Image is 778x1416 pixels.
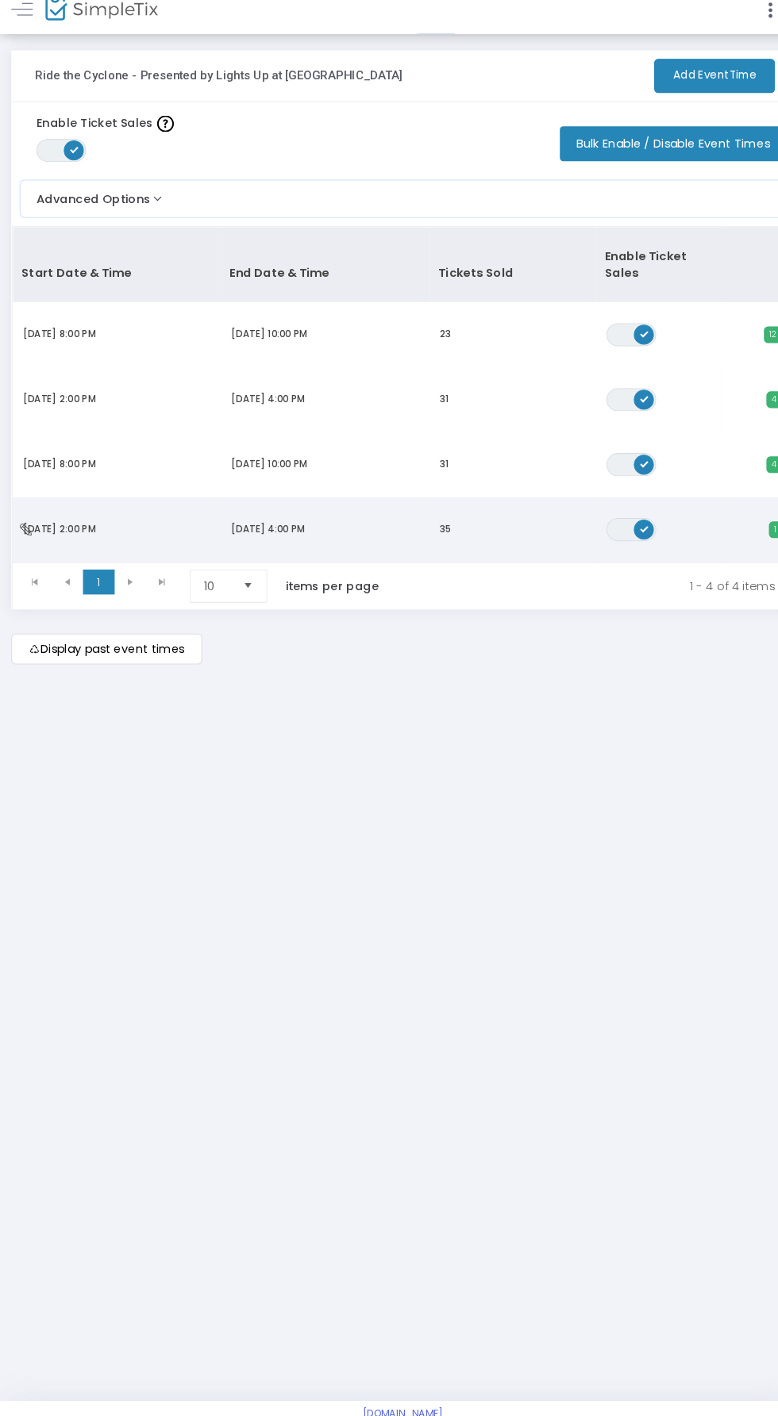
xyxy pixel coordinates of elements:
span: 23 [424,327,435,340]
label: Enable Ticket Sales [40,125,171,141]
span: 31 [424,451,433,463]
span: ON [615,514,623,522]
span: ON [615,328,623,336]
span: 31 [424,389,433,401]
button: Advanced Options [25,187,163,213]
button: Select [230,558,252,589]
span: 10 [199,566,224,581]
div: Data table [17,232,761,551]
span: © 2025 [DOMAIN_NAME] Inc. [323,1386,455,1400]
m-button: Display past event times [16,619,198,648]
img: question-mark [155,125,171,141]
span: [DATE] 4:00 PM [225,389,296,401]
th: Enable Ticket Sales [573,232,692,303]
span: ON [615,452,623,460]
span: [DATE] 10:00 PM [225,451,298,463]
th: Start Date & Time [17,232,216,303]
h3: Ride the Cyclone - Presented by Lights Up at [GEOGRAPHIC_DATA] [39,81,389,94]
span: [DATE] 8:00 PM [27,451,97,463]
button: Bulk Enable / Disable Event Times [538,136,754,169]
th: End Date & Time [216,232,414,303]
kendo-pager-info: 1 - 4 of 4 items [399,558,744,589]
span: 35 [424,512,435,525]
span: [DATE] 2:00 PM [27,389,97,401]
span: [DATE] 8:00 PM [27,327,97,340]
a: [DOMAIN_NAME] [351,1355,428,1368]
th: Tickets Sold [414,232,573,303]
span: ON [615,390,623,398]
span: ON [72,154,80,162]
a: Have questions or need help? Book an onboarding session here [225,1369,554,1384]
span: [DATE] 10:00 PM [225,327,298,340]
span: [DATE] 4:00 PM [225,512,296,525]
button: Add Event Time [628,71,743,104]
label: items per page [277,566,366,581]
span: [DATE] 2:00 PM [27,512,97,525]
span: Page 1 [84,558,114,581]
